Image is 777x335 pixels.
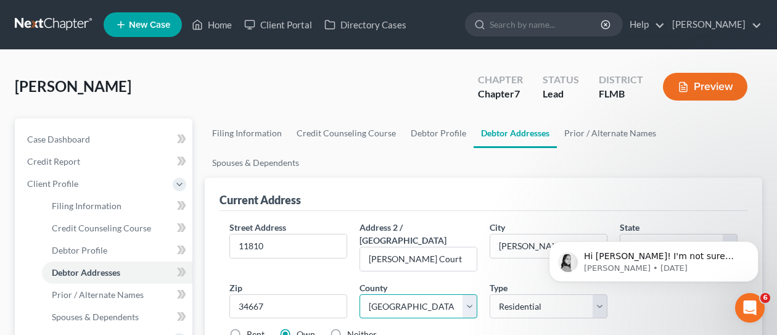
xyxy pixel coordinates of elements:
a: Debtor Profile [403,118,474,148]
div: District [599,73,643,87]
input: -- [360,247,477,271]
div: FLMB [599,87,643,101]
span: Client Profile [27,178,78,189]
iframe: Intercom notifications message [530,215,777,302]
a: Credit Counseling Course [289,118,403,148]
a: [PERSON_NAME] [666,14,762,36]
a: Spouses & Dependents [42,306,192,328]
iframe: Intercom live chat [735,293,765,323]
a: Debtor Addresses [42,262,192,284]
a: Debtor Addresses [474,118,557,148]
input: Search by name... [490,13,602,36]
div: Chapter [478,73,523,87]
span: Credit Report [27,156,80,167]
span: Debtor Profile [52,245,107,255]
a: Client Portal [238,14,318,36]
span: Prior / Alternate Names [52,289,144,300]
a: Help [623,14,665,36]
div: Current Address [220,192,301,207]
input: XXXXX [229,294,347,319]
input: Enter city... [490,234,607,258]
div: Status [543,73,579,87]
span: Credit Counseling Course [52,223,151,233]
div: Lead [543,87,579,101]
a: Credit Counseling Course [42,217,192,239]
input: Enter street address [230,234,347,258]
span: Zip [229,283,242,293]
a: Filing Information [42,195,192,217]
span: City [490,222,505,233]
label: Type [490,281,508,294]
span: County [360,283,387,293]
span: [PERSON_NAME] [15,77,131,95]
span: Street Address [229,222,286,233]
a: Prior / Alternate Names [557,118,664,148]
a: Case Dashboard [17,128,192,151]
a: Debtor Profile [42,239,192,262]
a: Directory Cases [318,14,413,36]
span: New Case [129,20,170,30]
a: Home [186,14,238,36]
a: Prior / Alternate Names [42,284,192,306]
a: Spouses & Dependents [205,148,306,178]
button: Preview [663,73,747,101]
a: Filing Information [205,118,289,148]
span: Spouses & Dependents [52,312,139,322]
span: 6 [760,293,770,303]
span: Debtor Addresses [52,267,120,278]
div: Chapter [478,87,523,101]
a: Credit Report [17,151,192,173]
label: Address 2 / [GEOGRAPHIC_DATA] [360,221,477,247]
span: 7 [514,88,520,99]
span: Filing Information [52,201,121,211]
span: Case Dashboard [27,134,90,144]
